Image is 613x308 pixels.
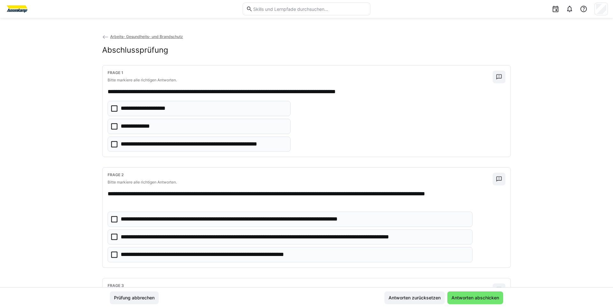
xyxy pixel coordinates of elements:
h4: Frage 2 [108,173,493,177]
button: Antworten zurücksetzen [384,291,445,304]
span: Arbeits- Gesundheits- und Brandschutz [110,34,183,39]
button: Antworten abschicken [447,291,503,304]
span: Antworten abschicken [450,295,500,301]
span: Prüfung abbrechen [113,295,155,301]
p: Bitte markiere alle richtigen Antworten. [108,78,493,83]
span: Antworten zurücksetzen [388,295,442,301]
p: Bitte markiere alle richtigen Antworten. [108,180,493,185]
h4: Frage 1 [108,71,493,75]
a: Arbeits- Gesundheits- und Brandschutz [102,34,183,39]
h2: Abschlussprüfung [102,45,168,55]
h4: Frage 3 [108,283,493,288]
input: Skills und Lernpfade durchsuchen… [253,6,367,12]
button: Prüfung abbrechen [110,291,159,304]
